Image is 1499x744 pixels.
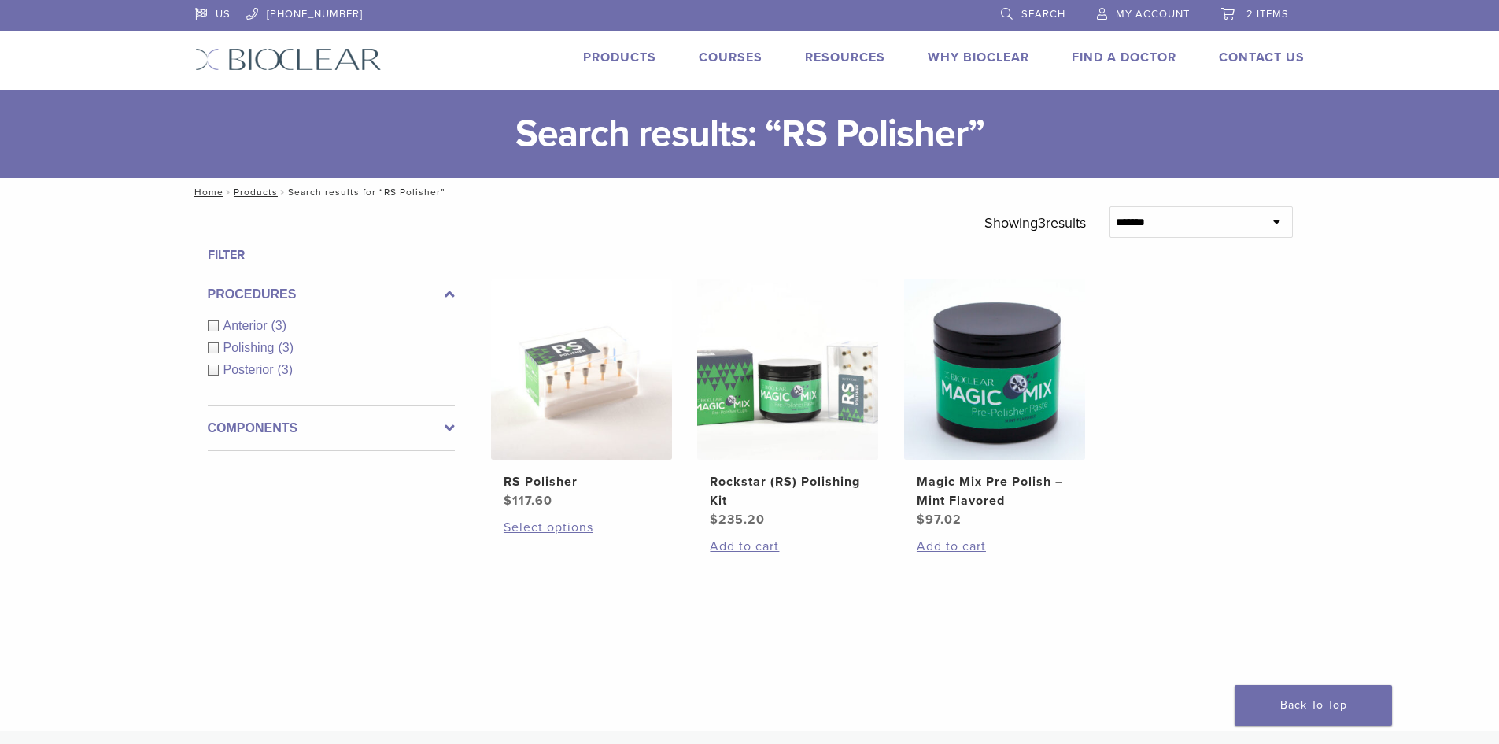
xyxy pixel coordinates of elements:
a: Home [190,187,223,198]
span: / [278,188,288,196]
h2: RS Polisher [504,472,659,491]
a: Courses [699,50,762,65]
a: Find A Doctor [1072,50,1176,65]
h2: Magic Mix Pre Polish – Mint Flavored [917,472,1073,510]
a: Contact Us [1219,50,1305,65]
span: $ [504,493,512,509]
a: Rockstar (RS) Polishing KitRockstar (RS) Polishing Kit $235.20 [696,279,880,529]
a: Add to cart: “Magic Mix Pre Polish - Mint Flavored” [917,537,1073,556]
span: My Account [1116,8,1190,20]
img: RS Polisher [491,279,672,460]
a: RS PolisherRS Polisher $117.60 [490,279,674,510]
span: / [223,188,234,196]
nav: Search results for “RS Polisher” [183,178,1316,206]
a: Why Bioclear [928,50,1029,65]
label: Procedures [208,285,455,304]
img: Rockstar (RS) Polishing Kit [697,279,878,460]
span: $ [710,512,718,527]
p: Showing results [984,206,1086,239]
span: 2 items [1246,8,1289,20]
bdi: 117.60 [504,493,552,509]
span: Posterior [223,363,278,376]
span: (3) [271,319,287,332]
h4: Filter [208,246,455,265]
span: Search [1021,8,1065,20]
img: Magic Mix Pre Polish - Mint Flavored [904,279,1085,460]
span: (3) [278,341,294,354]
a: Products [234,187,278,198]
a: Products [583,50,656,65]
label: Components [208,419,455,438]
a: Add to cart: “Rockstar (RS) Polishing Kit” [710,537,866,556]
img: Bioclear [195,48,382,71]
a: Magic Mix Pre Polish - Mint FlavoredMagic Mix Pre Polish – Mint Flavored $97.02 [903,279,1087,529]
a: Select options for “RS Polisher” [504,518,659,537]
span: (3) [278,363,294,376]
h2: Rockstar (RS) Polishing Kit [710,472,866,510]
span: Anterior [223,319,271,332]
a: Back To Top [1235,685,1392,726]
a: Resources [805,50,885,65]
bdi: 235.20 [710,512,765,527]
span: $ [917,512,925,527]
span: 3 [1038,214,1046,231]
bdi: 97.02 [917,512,962,527]
span: Polishing [223,341,279,354]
